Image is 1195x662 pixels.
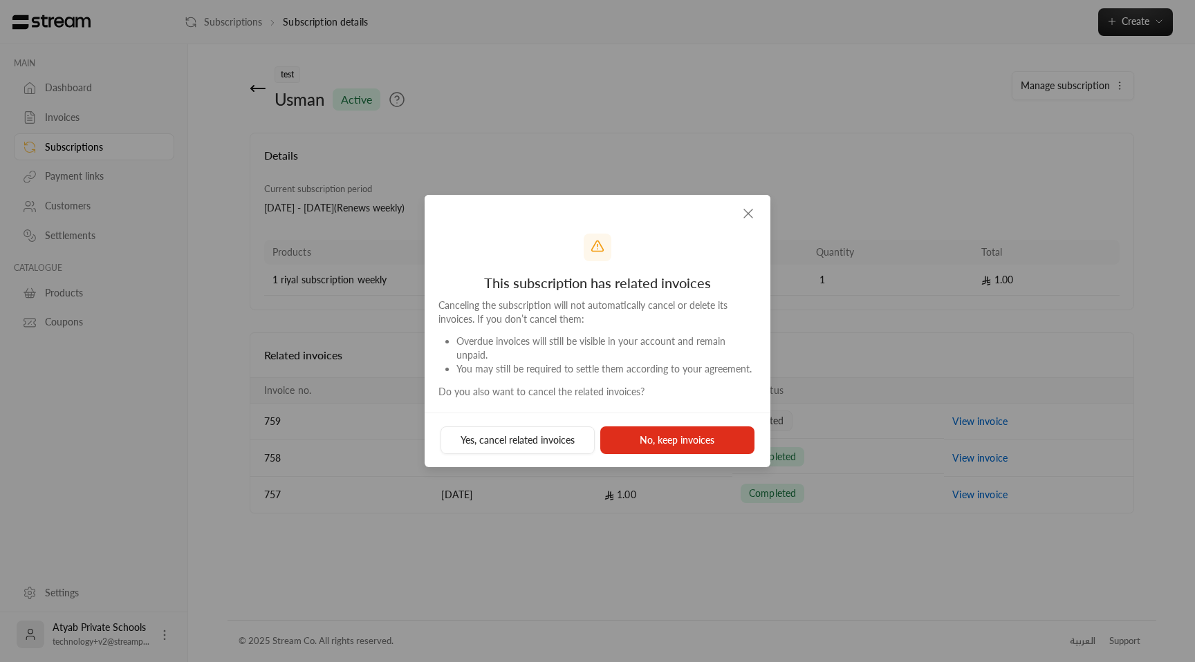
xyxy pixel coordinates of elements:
[456,362,757,376] li: You may still be required to settle them according to your agreement.
[456,334,757,362] li: Overdue invoices will still be visible in your account and remain unpaid.
[438,386,645,397] span: Do you also want to cancel the related invoices?
[438,299,728,325] span: Canceling the subscription will not automatically cancel or delete its invoices. If you don’t can...
[441,426,595,454] button: Yes, cancel related invoices
[438,272,757,293] div: This subscription has related invoices
[600,426,754,454] button: No, keep invoices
